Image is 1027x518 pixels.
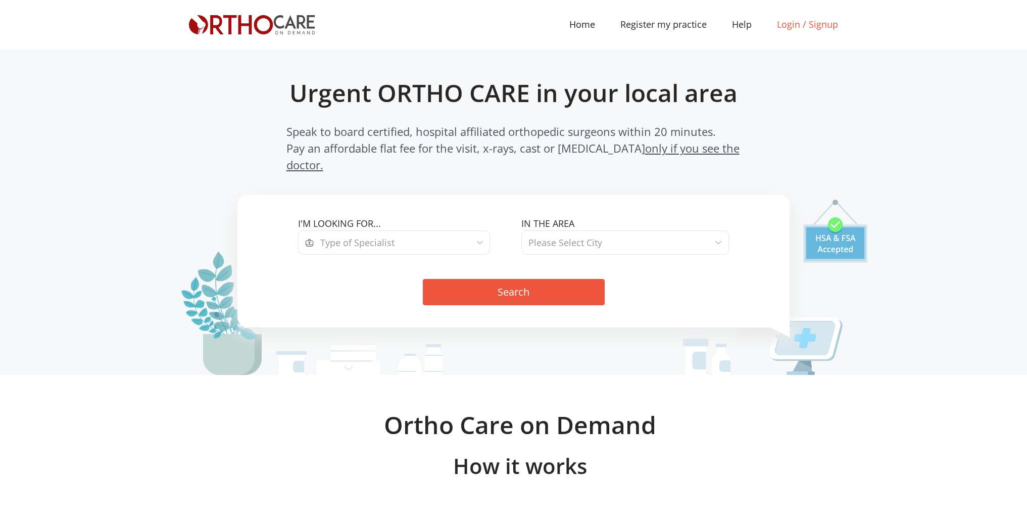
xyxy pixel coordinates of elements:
a: Home [557,13,608,36]
h3: How it works [195,453,845,479]
a: Help [719,13,764,36]
span: Type of Specialist [320,237,395,249]
span: Speak to board certified, hospital affiliated orthopedic surgeons within 20 minutes. Pay an affor... [286,123,741,173]
h1: Urgent ORTHO CARE in your local area [260,78,767,108]
a: Login / Signup [764,18,851,31]
span: Please Select City [528,237,602,249]
a: Register my practice [608,13,719,36]
label: I'm looking for... [298,217,506,230]
button: Search [423,279,605,305]
h2: Ortho Care on Demand [195,410,845,440]
label: In the area [521,217,729,230]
